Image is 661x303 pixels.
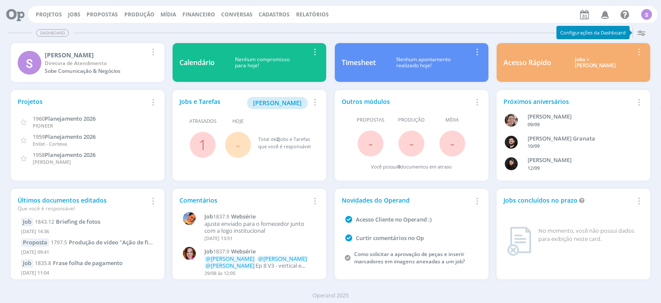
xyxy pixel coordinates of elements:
div: Acesso Rápido [503,57,551,68]
a: 1835.8Frase folha de pagamento [35,259,123,267]
span: Atrasados [189,118,216,125]
div: Sheila Candido [45,50,148,59]
div: [DATE] 09:41 [21,247,154,259]
a: 1797.5Produção de vídeo "Ação de fim de ano" [51,238,176,246]
span: 1960 [33,115,45,122]
button: Jobs [65,11,83,18]
p: ajuste enviado para o fornecedor junto com a logo institucional [204,221,315,234]
a: Jobs [68,11,80,18]
div: Total de Jobs e Tarefas que você é responsável [258,136,311,150]
span: 1843.12 [35,218,54,225]
button: Financeiro [180,11,218,18]
img: L [505,157,518,170]
span: Cadastros [259,11,290,18]
img: dashboard_not_found.png [507,227,531,256]
img: B [505,136,518,149]
span: 0 [398,163,400,170]
span: 12/09 [528,165,540,171]
span: 1959 [33,133,45,141]
a: 1958Planejamento 2026 [33,150,96,159]
div: Últimos documentos editados [18,196,148,212]
div: S [641,9,652,20]
button: S [641,7,652,22]
a: Job1837.9Websérie [204,248,315,255]
a: 1 [199,135,207,154]
span: Websérie [231,212,256,220]
span: Produção de vídeo "Ação de fim de ano" [69,238,176,246]
div: Novidades do Operand [342,196,472,205]
button: Conversas [219,11,255,18]
span: - [450,134,454,153]
span: @[PERSON_NAME] [206,262,254,269]
span: Propostas [86,11,118,18]
div: Timesheet [342,57,376,68]
span: Produção [398,116,425,124]
span: 2 [276,136,279,142]
a: Produção [124,11,154,18]
span: Hoje [232,118,244,125]
div: [DATE] 14:36 [21,226,154,239]
span: 29/08 às 12:05 [204,270,235,276]
div: Próximos aniversários [503,97,633,106]
span: [DATE] 13:51 [204,235,232,241]
span: Planejamento 2026 [45,133,96,141]
a: Job1837.9Websérie [204,213,315,220]
div: Jobs concluídos no prazo [503,196,633,205]
div: S [18,51,41,75]
a: 1843.12Briefing de fotos [35,218,100,225]
button: Relatórios [293,11,331,18]
img: L [183,212,196,225]
div: Bruno Corralo Granata [528,134,633,143]
span: 1835.8 [35,259,51,267]
span: Dashboard [36,29,69,37]
a: Relatórios [296,11,329,18]
span: Mídia [445,116,459,124]
a: 1960Planejamento 2026 [33,114,96,122]
div: Configurações da Dashboard [556,26,630,39]
div: Job [21,218,33,226]
button: Cadastros [256,11,292,18]
span: @[PERSON_NAME] [206,255,254,262]
a: TimesheetNenhum apontamentorealizado hoje! [335,43,488,82]
span: Financeiro [182,11,215,18]
div: Nenhum apontamento realizado hoje! [376,56,472,69]
button: Projetos [33,11,65,18]
span: @[PERSON_NAME] [258,255,307,262]
div: Diretora de Atendimento [45,59,148,67]
span: Planejamento 2026 [45,115,96,122]
span: PIONEER [33,122,53,129]
div: Comentários [179,196,309,205]
div: Jobs e Tarefas [179,97,309,109]
div: [DATE] 11:04 [21,268,154,280]
a: Conversas [221,11,253,18]
div: Job [21,259,33,268]
a: Mídia [161,11,176,18]
span: Planejamento 2026 [45,151,96,159]
div: Você possui documentos em atraso [371,163,452,171]
span: 1958 [33,151,45,159]
span: [PERSON_NAME] [33,159,71,165]
div: Jobs > [PERSON_NAME] [558,56,633,69]
img: A [505,114,518,127]
a: Projetos [36,11,62,18]
button: Produção [122,11,157,18]
button: Mídia [158,11,179,18]
span: Propostas [357,116,384,124]
span: Websérie [231,247,256,255]
img: B [183,247,196,260]
a: [PERSON_NAME] [247,98,308,106]
button: [PERSON_NAME] [247,97,308,109]
div: Projetos [18,97,148,106]
span: 09/09 [528,121,540,128]
div: Nenhum compromisso para hoje! [215,56,309,69]
div: No momento, você não possui dados para exibição neste card. [538,227,640,244]
a: Acesso Cliente no Operand :) [356,216,432,223]
span: - [409,134,414,153]
span: 1837.9 [213,248,229,255]
a: S[PERSON_NAME]Diretora de AtendimentoSobe Comunicação & Negócios [11,43,164,82]
a: Como solicitar a aprovação de peças e inserir marcadores em imagens anexadas a um job? [354,250,465,265]
span: Enlist - Corteva [33,141,67,147]
span: Frase folha de pagamento [53,259,123,267]
div: Luana da Silva de Andrade [528,156,633,165]
span: 1797.5 [51,239,67,246]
